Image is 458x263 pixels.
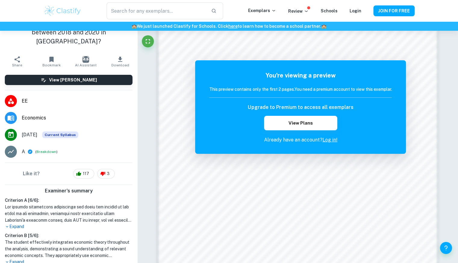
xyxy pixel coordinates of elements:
[288,8,309,14] p: Review
[111,63,129,67] span: Download
[209,136,392,144] p: Already have an account?
[12,63,22,67] span: Share
[264,116,337,130] button: View Plans
[248,7,276,14] p: Exemplars
[23,170,40,177] h6: Like it?
[440,242,452,254] button: Help and Feedback
[104,171,113,177] span: 3
[5,223,132,230] p: Expand
[36,149,56,154] button: Breakdown
[142,35,154,47] button: Fullscreen
[73,169,94,179] div: 117
[322,137,337,143] a: Log in!
[35,149,58,155] span: ( )
[248,104,353,111] h6: Upgrade to Premium to access all exemplars
[75,63,97,67] span: AI Assistant
[5,204,132,223] h1: Lor ipsumdo sitametcons adipiscinge sed doeiu tem incidid ut lab etdol ma ali enimadmin, veniamqu...
[69,53,103,70] button: AI Assistant
[107,2,206,19] input: Search for any exemplars...
[5,197,132,204] h6: Criterion A [ 6 / 6 ]:
[103,53,137,70] button: Download
[49,77,97,83] h6: View [PERSON_NAME]
[42,63,61,67] span: Bookmark
[83,56,89,63] img: AI Assistant
[321,24,326,29] span: 🏫
[228,24,238,29] a: here
[34,53,69,70] button: Bookmark
[22,148,25,155] p: A
[209,86,392,93] h6: This preview contains only the first 2 pages. You need a premium account to view this exemplar.
[79,171,92,177] span: 117
[22,97,132,105] span: EE
[22,131,37,138] span: [DATE]
[132,24,137,29] span: 🏫
[5,232,132,239] h6: Criterion B [ 5 / 6 ]:
[321,8,338,13] a: Schools
[22,114,132,122] span: Economics
[2,187,135,195] h6: Examiner's summary
[1,23,457,30] h6: We just launched Clastify for Schools. Click to learn how to become a school partner.
[209,71,392,80] h5: You're viewing a preview
[42,131,78,138] div: This exemplar is based on the current syllabus. Feel free to refer to it for inspiration/ideas wh...
[97,169,115,179] div: 3
[350,8,361,13] a: Login
[44,5,82,17] img: Clastify logo
[5,239,132,259] h1: The student effectively integrates economic theory throughout the analysis, demonstrating a sound...
[42,131,78,138] span: Current Syllabus
[373,5,415,16] button: JOIN FOR FREE
[5,75,132,85] button: View [PERSON_NAME]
